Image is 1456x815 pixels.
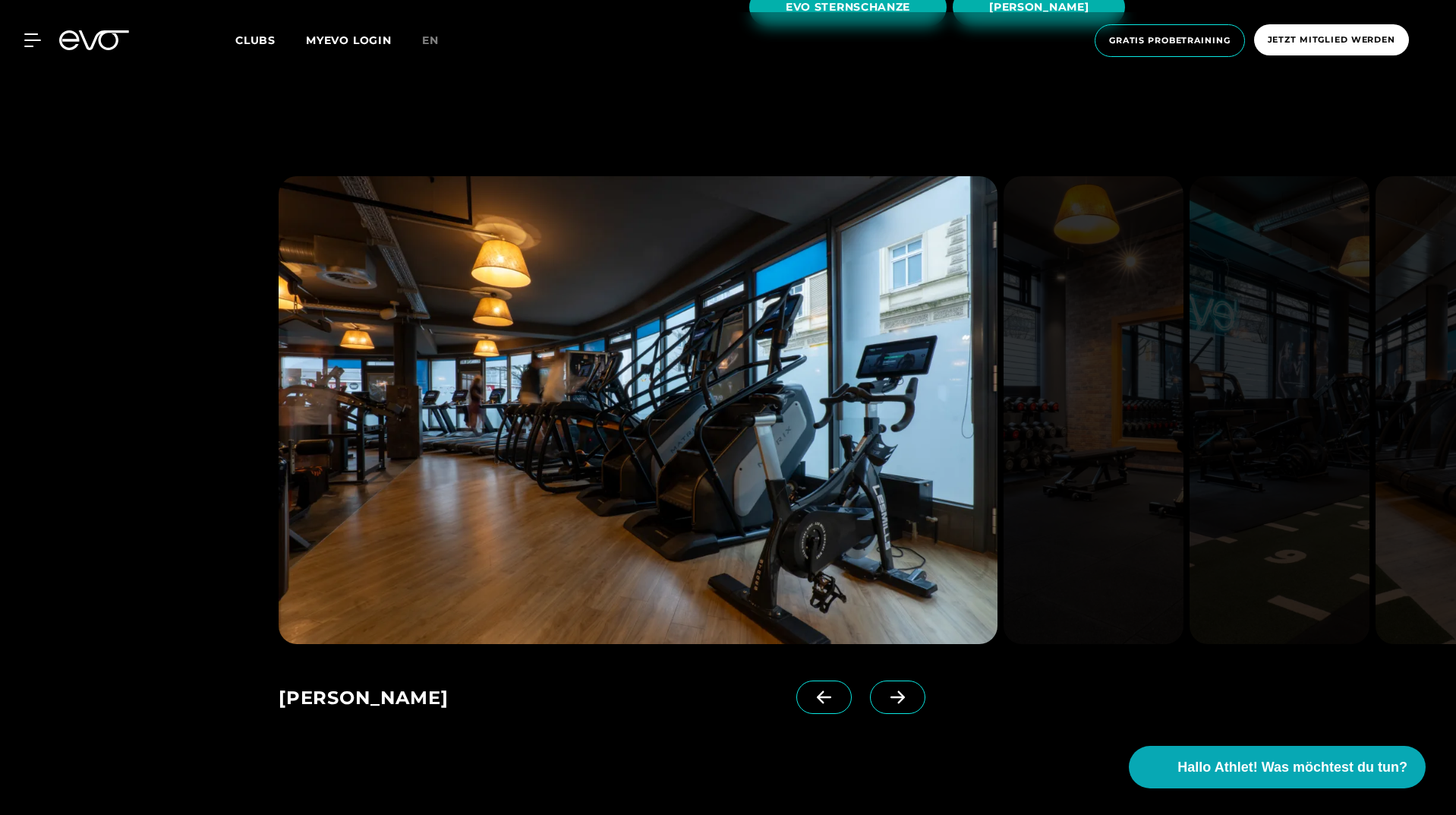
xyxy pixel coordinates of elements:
img: evofitness [279,176,997,644]
span: en [422,33,439,47]
a: Clubs [235,33,306,47]
span: Clubs [235,33,276,47]
img: evofitness [1004,176,1183,644]
span: Hallo Athlet! Was möchtest du tun? [1177,757,1407,778]
a: en [422,32,457,49]
span: Gratis Probetraining [1109,34,1231,47]
button: Hallo Athlet! Was möchtest du tun? [1129,746,1426,788]
span: Jetzt Mitglied werden [1268,33,1395,46]
a: Gratis Probetraining [1090,24,1250,57]
a: MYEVO LOGIN [306,33,392,47]
img: evofitness [1190,176,1369,644]
a: Jetzt Mitglied werden [1250,24,1413,57]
